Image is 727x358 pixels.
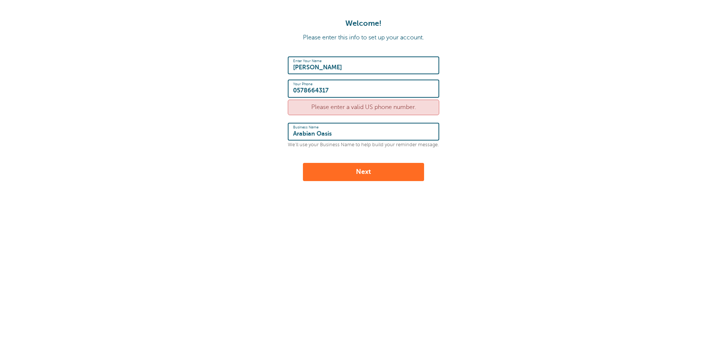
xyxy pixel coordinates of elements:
h1: Welcome! [8,19,719,28]
div: Please enter a valid US phone number. [288,100,439,115]
label: Enter Your Name [293,59,321,63]
p: Please enter this info to set up your account. [8,34,719,41]
label: Business Name [293,125,319,130]
button: Next [303,163,424,181]
p: We'll use your Business Name to help build your reminder message. [288,142,439,148]
label: Your Phone [293,82,312,86]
